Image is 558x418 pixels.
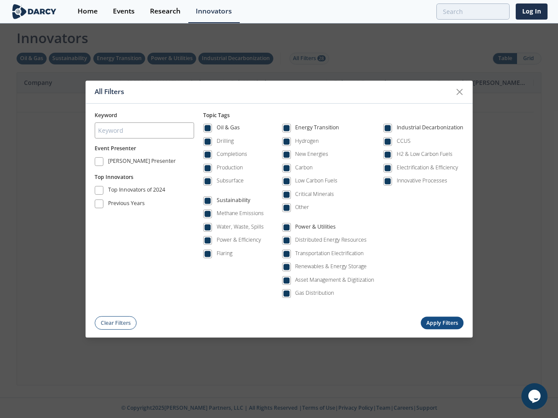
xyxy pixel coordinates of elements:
[10,4,58,19] img: logo-wide.svg
[150,8,180,15] div: Research
[108,199,145,210] div: Previous Years
[295,276,374,284] div: Asset Management & Digitization
[295,137,319,145] div: Hydrogen
[95,122,194,138] input: Keyword
[95,145,136,152] span: Event Presenter
[217,151,247,158] div: Completions
[397,177,447,185] div: Innovative Processes
[295,124,339,135] div: Energy Transition
[295,263,367,271] div: Renewables & Energy Storage
[295,290,334,297] div: Gas Distribution
[295,236,367,244] div: Distributed Energy Resources
[217,249,232,257] div: Flaring
[196,8,232,15] div: Innovators
[521,383,549,409] iframe: chat widget
[217,177,244,185] div: Subsurface
[436,3,510,20] input: Advanced Search
[397,137,411,145] div: CCUS
[295,164,313,172] div: Carbon
[217,236,261,244] div: Power & Efficiency
[295,223,336,233] div: Power & Utilities
[295,190,334,198] div: Critical Minerals
[108,186,165,196] div: Top Innovators of 2024
[95,111,117,119] span: Keyword
[203,111,230,119] span: Topic Tags
[78,8,98,15] div: Home
[217,223,264,231] div: Water, Waste, Spills
[295,177,337,185] div: Low Carbon Fuels
[95,173,133,181] button: Top Innovators
[95,145,136,152] button: Event Presenter
[217,124,240,135] div: Oil & Gas
[295,249,364,257] div: Transportation Electrification
[217,137,234,145] div: Drilling
[217,164,243,172] div: Production
[217,210,264,218] div: Methane Emissions
[108,157,176,168] div: [PERSON_NAME] Presenter
[95,317,136,330] button: Clear Filters
[397,151,453,158] div: H2 & Low Carbon Fuels
[421,317,463,330] button: Apply Filters
[397,164,458,172] div: Electrification & Efficiency
[397,124,463,135] div: Industrial Decarbonization
[95,84,451,100] div: All Filters
[516,3,548,20] a: Log In
[113,8,135,15] div: Events
[295,204,309,212] div: Other
[295,151,328,158] div: New Energies
[217,196,250,207] div: Sustainability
